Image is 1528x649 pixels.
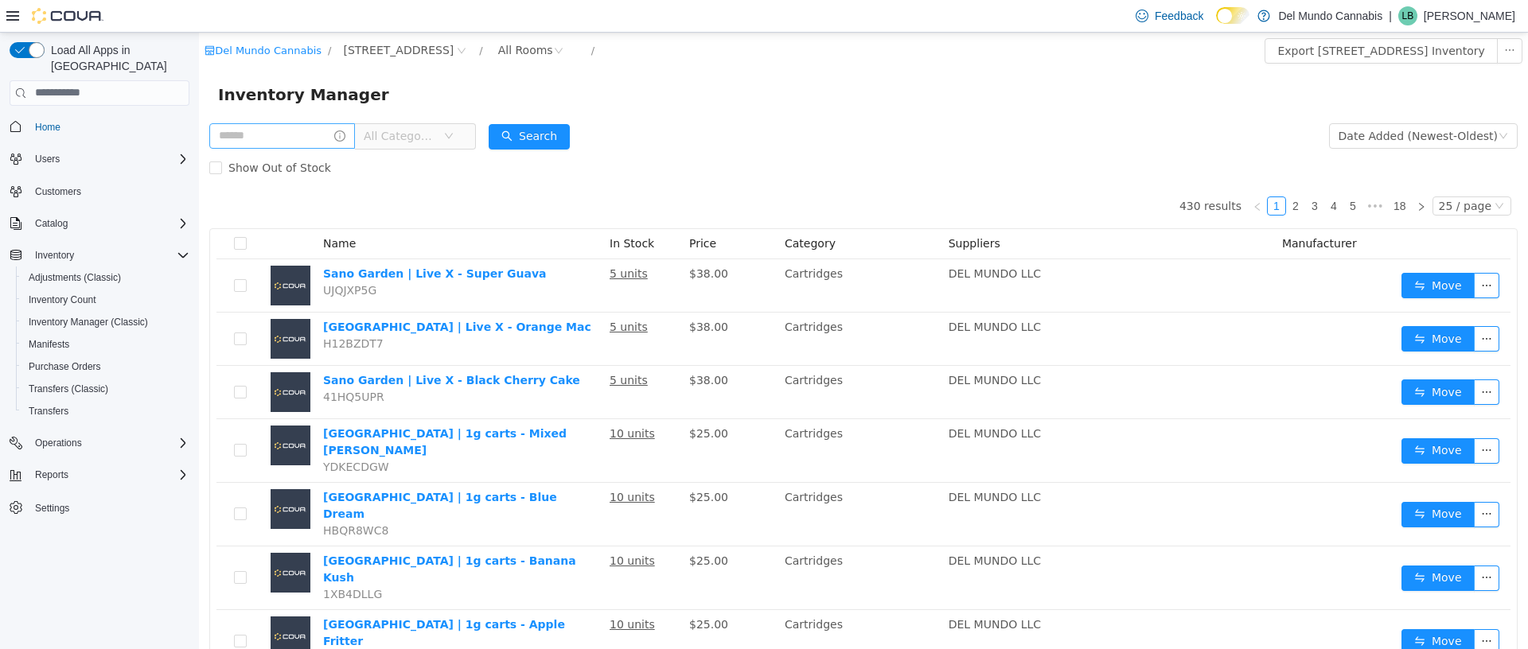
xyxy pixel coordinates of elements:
li: 1 [1068,164,1087,183]
span: Inventory Manager (Classic) [22,313,189,332]
span: $25.00 [490,585,529,598]
span: Home [35,121,60,134]
p: [PERSON_NAME] [1424,6,1515,25]
button: Settings [3,495,196,519]
div: All Rooms [299,6,354,29]
span: 41HQ5UPR [124,358,185,371]
a: [GEOGRAPHIC_DATA] | 1g carts - Apple Fritter [124,585,366,615]
span: Purchase Orders [29,360,101,373]
span: $38.00 [490,235,529,247]
p: Del Mundo Cannabis [1278,6,1382,25]
span: Catalog [29,214,189,233]
button: icon: ellipsis [1275,469,1300,495]
button: Manifests [16,333,196,356]
span: ••• [1164,164,1189,183]
button: Catalog [29,214,74,233]
i: icon: close-circle [355,14,364,23]
button: icon: ellipsis [1275,293,1300,319]
span: Operations [29,433,189,453]
a: [GEOGRAPHIC_DATA] | 1g carts - Mixed [PERSON_NAME] [124,394,368,424]
u: 10 units [411,458,456,471]
img: Sano Gardens | 1g carts - Banana Kush placeholder [72,520,111,560]
span: Inventory Count [29,293,96,306]
img: Sano Gardens | 1g carts - Blue Dream placeholder [72,457,111,496]
div: 25 / page [1240,165,1292,182]
a: Sano Garden | Live X - Black Cherry Cake [124,341,381,354]
td: Cartridges [579,387,743,450]
li: Next Page [1213,164,1232,183]
a: 18 [1190,165,1212,182]
span: Inventory Manager (Classic) [29,316,148,328]
button: Inventory [3,244,196,266]
span: / [129,12,132,24]
button: icon: swapMove [1203,347,1276,372]
span: DEL MUNDO LLC [750,288,842,301]
button: Operations [3,432,196,454]
a: [GEOGRAPHIC_DATA] | 1g carts - Blue Dream [124,458,358,488]
span: Transfers (Classic) [29,383,108,395]
button: icon: swapMove [1203,406,1276,431]
span: Operations [35,437,82,449]
li: 3 [1106,164,1125,183]
td: Cartridges [579,577,743,641]
div: Date Added (Newest-Oldest) [1140,91,1299,115]
td: Cartridges [579,280,743,333]
button: Purchase Orders [16,356,196,378]
span: Load All Apps in [GEOGRAPHIC_DATA] [45,42,189,74]
a: icon: shopDel Mundo Cannabis [6,12,123,24]
span: Inventory [29,246,189,265]
i: icon: close-circle [258,14,267,23]
button: Customers [3,180,196,203]
u: 5 units [411,341,449,354]
li: 2 [1087,164,1106,183]
span: Category [586,204,637,217]
span: Inventory Count [22,290,189,309]
span: Settings [35,502,69,515]
img: Sano Garden | Live X - Super Guava placeholder [72,233,111,273]
i: icon: down [1296,169,1305,180]
li: Next 5 Pages [1164,164,1189,183]
span: Reports [35,468,68,481]
li: 18 [1189,164,1213,183]
a: Transfers [22,402,75,421]
span: Home [29,117,189,137]
img: Sano Gardens | 1g carts - Apple Fritter placeholder [72,584,111,624]
button: icon: swapMove [1203,293,1276,319]
nav: Complex example [10,109,189,561]
button: Inventory [29,246,80,265]
span: Transfers [22,402,189,421]
td: Cartridges [579,333,743,387]
span: Transfers (Classic) [22,379,189,398]
li: 5 [1144,164,1164,183]
button: Users [3,148,196,170]
button: Export [STREET_ADDRESS] Inventory [1066,6,1298,31]
button: Catalog [3,212,196,235]
span: DEL MUNDO LLC [750,522,842,534]
img: Sano Garden | Live X - Orange Mac placeholder [72,286,111,326]
button: Inventory Count [16,289,196,311]
a: Purchase Orders [22,357,107,376]
a: Transfers (Classic) [22,379,115,398]
img: Sano Gardens | 1g carts - Mixed Berry placeholder [72,393,111,433]
span: Catalog [35,217,68,230]
span: All Categories [165,95,237,111]
u: 10 units [411,585,456,598]
a: 4 [1126,165,1144,182]
span: Adjustments (Classic) [29,271,121,284]
span: Customers [29,181,189,201]
a: 1 [1069,165,1086,182]
span: Suppliers [750,204,801,217]
span: 1XB4DLLG [124,555,183,568]
span: Purchase Orders [22,357,189,376]
button: Reports [3,464,196,486]
span: $25.00 [490,394,529,407]
button: icon: swapMove [1203,469,1276,495]
span: Users [29,150,189,169]
span: Customers [35,185,81,198]
button: icon: ellipsis [1275,347,1300,372]
u: 5 units [411,235,449,247]
a: Adjustments (Classic) [22,268,127,287]
button: icon: ellipsis [1275,240,1300,266]
span: Inventory Manager [19,49,200,75]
